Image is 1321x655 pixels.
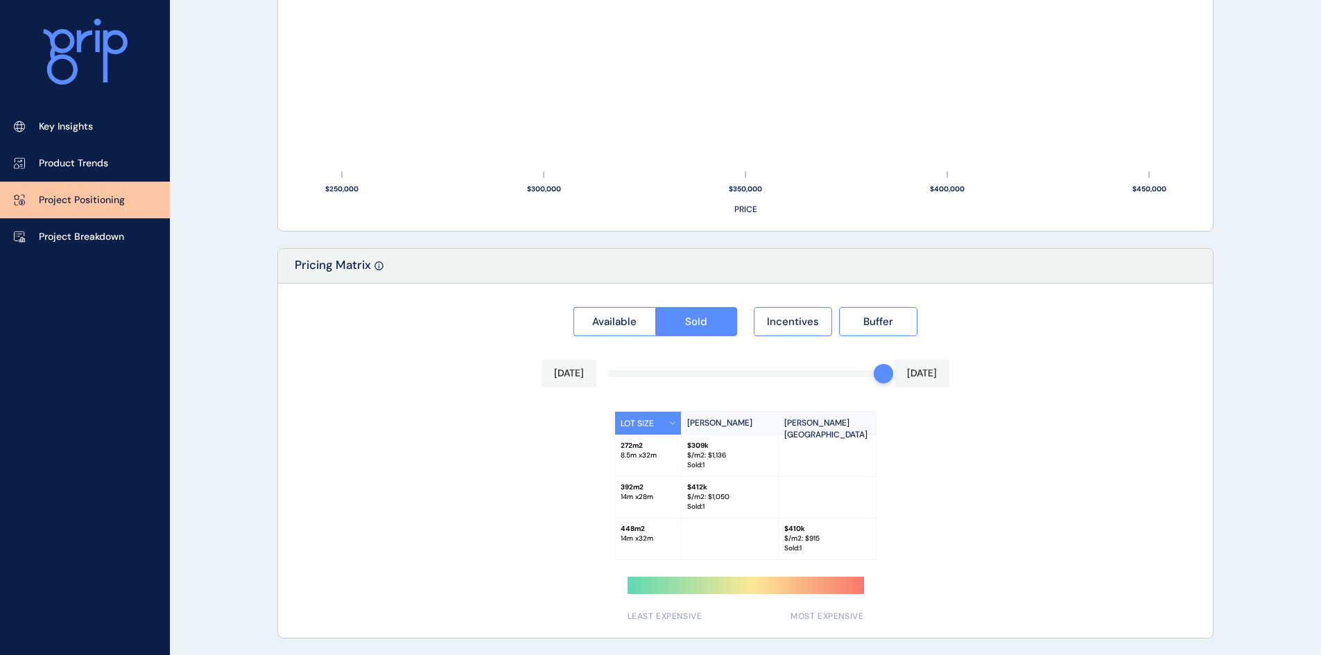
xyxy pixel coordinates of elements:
p: [PERSON_NAME][GEOGRAPHIC_DATA] [779,412,876,435]
p: $ 309k [687,441,772,451]
p: [DATE] [907,367,937,381]
span: LEAST EXPENSIVE [628,611,702,622]
p: $/m2: $ 915 [784,534,870,543]
button: LOT SIZE [615,412,682,435]
span: Buffer [863,315,893,329]
button: Sold [655,307,738,336]
text: PRICE [734,204,757,215]
p: $ 412k [687,482,772,492]
p: $/m2: $ 1,050 [687,492,772,502]
p: 272 m2 [621,441,675,451]
p: Pricing Matrix [295,257,371,283]
p: $ 410k [784,524,870,534]
text: $350,000 [729,184,762,193]
span: Sold [685,315,707,329]
p: Sold : 1 [784,543,870,553]
text: $400,000 [930,184,965,193]
text: $300,000 [527,184,561,193]
p: 8.5 m x 32 m [621,451,675,460]
p: Key Insights [39,120,93,134]
span: Available [592,315,637,329]
p: [PERSON_NAME] [682,412,779,435]
button: Available [573,307,655,336]
span: MOST EXPENSIVE [791,611,863,622]
text: $250,000 [325,184,359,193]
p: 448 m2 [621,524,675,534]
p: Project Positioning [39,193,125,207]
p: 392 m2 [621,482,675,492]
p: Sold : 1 [687,460,772,470]
text: $450,000 [1132,184,1166,193]
p: 14 m x 28 m [621,492,675,502]
p: Product Trends [39,157,108,171]
p: Sold : 1 [687,502,772,512]
p: Project Breakdown [39,230,124,244]
p: [DATE] [554,367,584,381]
button: Incentives [754,307,832,336]
span: Incentives [767,315,819,329]
p: $/m2: $ 1,136 [687,451,772,460]
p: 14 m x 32 m [621,534,675,543]
button: Buffer [839,307,917,336]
